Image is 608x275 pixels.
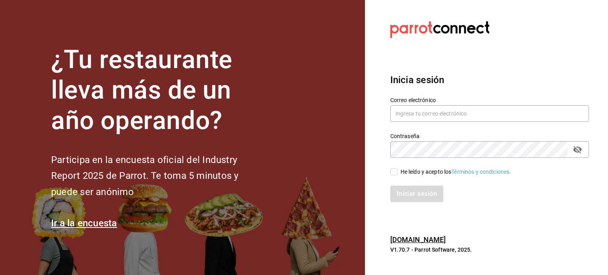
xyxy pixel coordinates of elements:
[390,235,446,244] a: [DOMAIN_NAME]
[390,246,589,254] p: V1.70.7 - Parrot Software, 2025.
[390,105,589,122] input: Ingresa tu correo electrónico
[51,45,265,136] h1: ¿Tu restaurante lleva más de un año operando?
[51,218,117,229] a: Ir a la encuesta
[451,169,511,175] a: Términos y condiciones.
[571,143,584,156] button: passwordField
[390,97,589,103] label: Correo electrónico
[390,73,589,87] h3: Inicia sesión
[401,168,511,176] div: He leído y acepto los
[51,152,265,200] h2: Participa en la encuesta oficial del Industry Report 2025 de Parrot. Te toma 5 minutos y puede se...
[390,133,589,139] label: Contraseña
